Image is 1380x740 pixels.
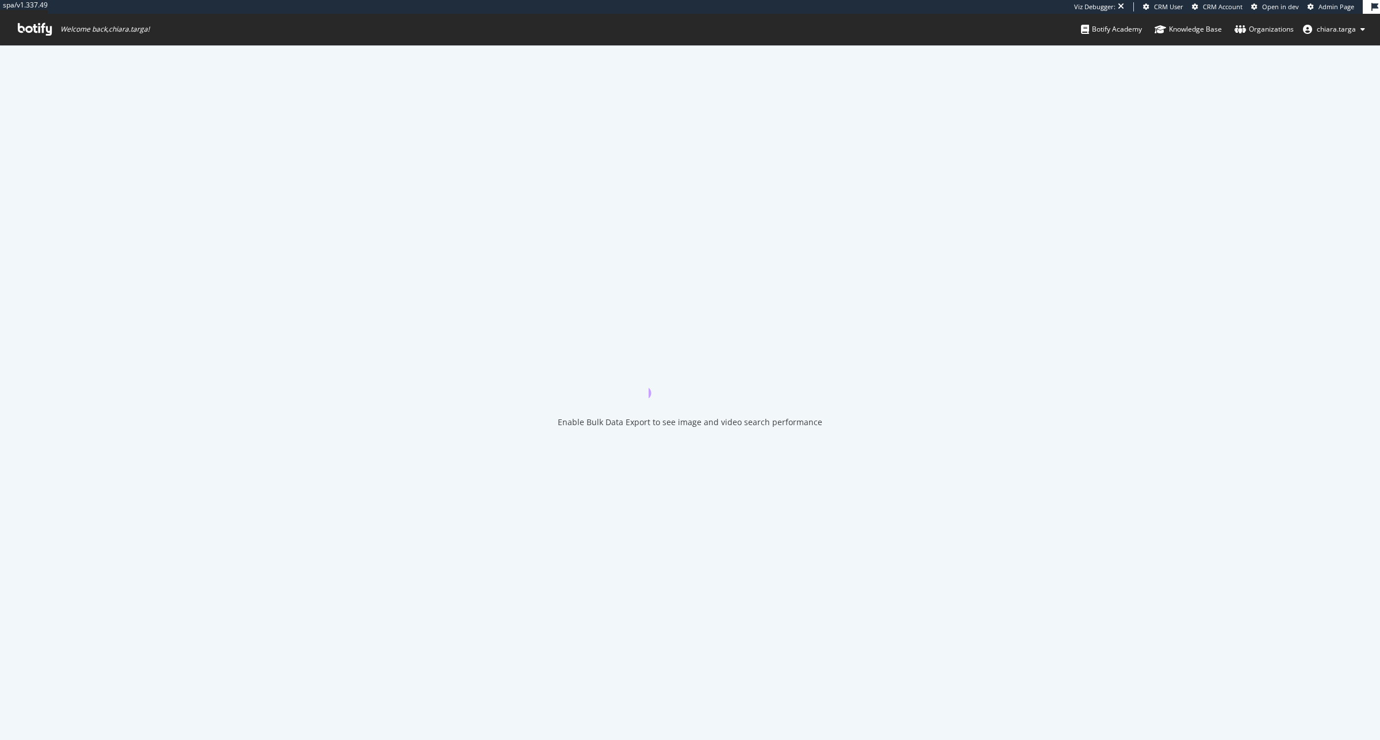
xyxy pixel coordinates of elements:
div: Organizations [1235,24,1294,35]
a: Open in dev [1251,2,1299,11]
div: Viz Debugger: [1074,2,1115,11]
div: Knowledge Base [1155,24,1222,35]
button: chiara.targa [1294,20,1374,38]
span: CRM User [1154,2,1183,11]
span: Welcome back, chiara.targa ! [60,25,149,34]
span: Open in dev [1262,2,1299,11]
div: animation [649,357,731,398]
span: Admin Page [1318,2,1354,11]
span: chiara.targa [1317,24,1356,34]
div: Botify Academy [1081,24,1142,35]
a: Knowledge Base [1155,14,1222,45]
span: CRM Account [1203,2,1243,11]
a: Botify Academy [1081,14,1142,45]
a: Admin Page [1308,2,1354,11]
a: CRM Account [1192,2,1243,11]
a: CRM User [1143,2,1183,11]
div: Enable Bulk Data Export to see image and video search performance [558,417,822,428]
a: Organizations [1235,14,1294,45]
